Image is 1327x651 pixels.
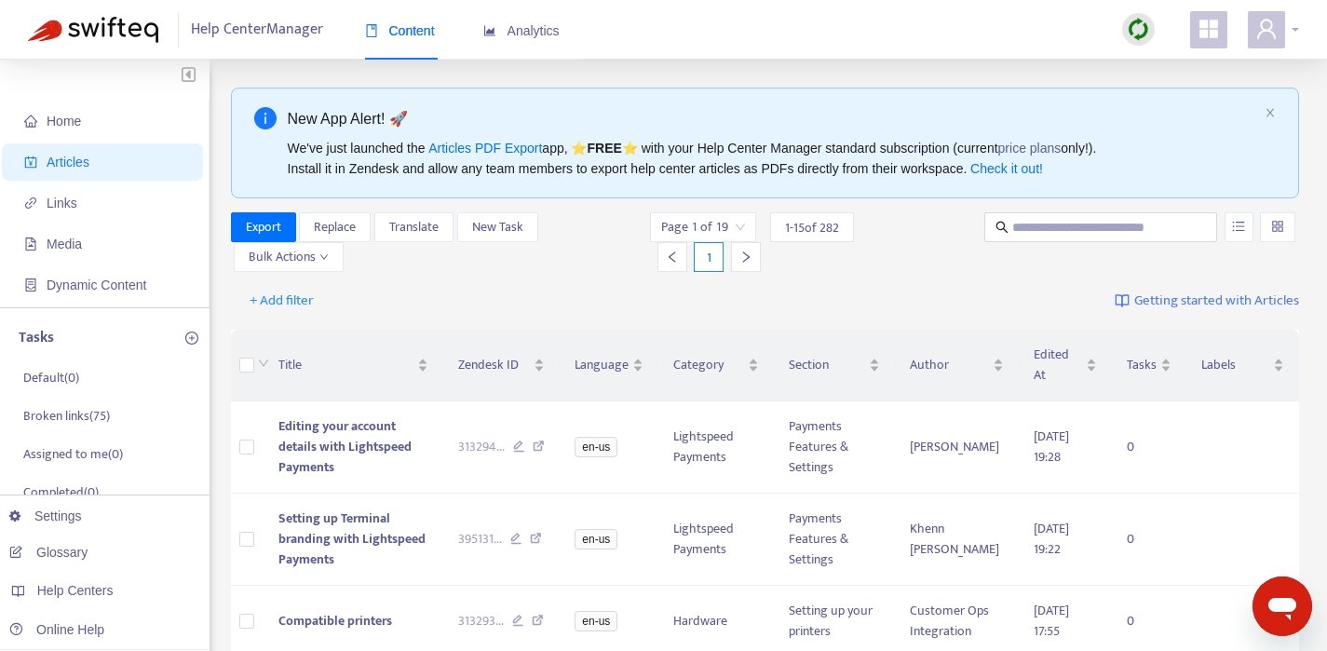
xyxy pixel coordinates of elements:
a: Getting started with Articles [1115,286,1299,316]
button: Bulk Actionsdown [234,242,344,272]
th: Author [895,330,1019,401]
span: [DATE] 19:22 [1034,518,1069,560]
span: 313293 ... [458,611,504,631]
td: 0 [1112,494,1186,586]
p: Tasks [19,327,54,349]
span: Help Centers [37,583,114,598]
img: Swifteq [28,17,158,43]
span: Title [278,355,413,375]
span: plus-circle [185,332,198,345]
span: [DATE] 19:28 [1034,426,1069,468]
span: area-chart [483,24,496,37]
span: Category [673,355,743,375]
th: Section [774,330,895,401]
td: Lightspeed Payments [658,401,773,494]
th: Category [658,330,773,401]
div: We've just launched the app, ⭐ ⭐️ with your Help Center Manager standard subscription (current on... [288,138,1258,179]
span: Labels [1201,355,1269,375]
button: close [1265,107,1276,119]
span: Language [575,355,629,375]
button: Export [231,212,296,242]
span: 1 - 15 of 282 [785,218,839,237]
span: book [365,24,378,37]
td: 0 [1112,401,1186,494]
span: close [1265,107,1276,118]
img: image-link [1115,293,1130,308]
div: New App Alert! 🚀 [288,107,1258,130]
span: container [24,278,37,292]
span: file-image [24,237,37,251]
span: Export [246,217,281,237]
td: Payments Features & Settings [774,401,895,494]
th: Tasks [1112,330,1186,401]
p: Completed ( 0 ) [23,482,99,502]
span: Home [47,114,81,129]
span: Section [789,355,865,375]
span: link [24,197,37,210]
a: Online Help [9,622,104,637]
span: Replace [314,217,356,237]
span: en-us [575,437,617,457]
span: Articles [47,155,89,170]
span: 313294 ... [458,437,505,457]
span: info-circle [254,107,277,129]
span: + Add filter [250,290,314,312]
iframe: Button to launch messaging window [1253,576,1312,636]
a: Check it out! [970,161,1043,176]
td: Lightspeed Payments [658,494,773,586]
span: en-us [575,611,617,631]
span: down [319,252,329,262]
a: price plans [998,141,1062,156]
div: 1 [694,242,724,272]
span: right [739,251,752,264]
span: appstore [1198,18,1220,40]
p: Default ( 0 ) [23,368,79,387]
th: Edited At [1019,330,1112,401]
span: Setting up Terminal branding with Lightspeed Payments [278,508,426,570]
span: [DATE] 17:55 [1034,600,1069,642]
span: user [1255,18,1278,40]
span: Links [47,196,77,210]
a: Articles PDF Export [428,141,542,156]
span: Media [47,237,82,251]
span: Editing your account details with Lightspeed Payments [278,415,412,478]
th: Title [264,330,443,401]
a: Glossary [9,545,88,560]
td: Payments Features & Settings [774,494,895,586]
td: [PERSON_NAME] [895,401,1019,494]
th: Labels [1186,330,1299,401]
button: New Task [457,212,538,242]
span: Content [365,23,435,38]
th: Zendesk ID [443,330,561,401]
span: en-us [575,529,617,549]
span: Analytics [483,23,560,38]
span: Help Center Manager [191,12,323,47]
span: Compatible printers [278,610,392,631]
span: Edited At [1034,345,1082,386]
button: + Add filter [236,286,328,316]
button: Translate [374,212,454,242]
span: search [995,221,1009,234]
span: Translate [389,217,439,237]
img: sync.dc5367851b00ba804db3.png [1127,18,1150,41]
span: Author [910,355,989,375]
td: Khenn [PERSON_NAME] [895,494,1019,586]
button: Replace [299,212,371,242]
span: New Task [472,217,523,237]
span: down [258,358,269,369]
span: Tasks [1127,355,1157,375]
b: FREE [587,141,621,156]
span: account-book [24,156,37,169]
span: home [24,115,37,128]
span: unordered-list [1232,220,1245,233]
span: Getting started with Articles [1134,291,1299,312]
button: unordered-list [1225,212,1253,242]
p: Assigned to me ( 0 ) [23,444,123,464]
span: left [666,251,679,264]
p: Broken links ( 75 ) [23,406,110,426]
a: Settings [9,509,82,523]
th: Language [560,330,658,401]
span: 395131 ... [458,529,502,549]
span: Bulk Actions [249,247,329,267]
span: Dynamic Content [47,278,146,292]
